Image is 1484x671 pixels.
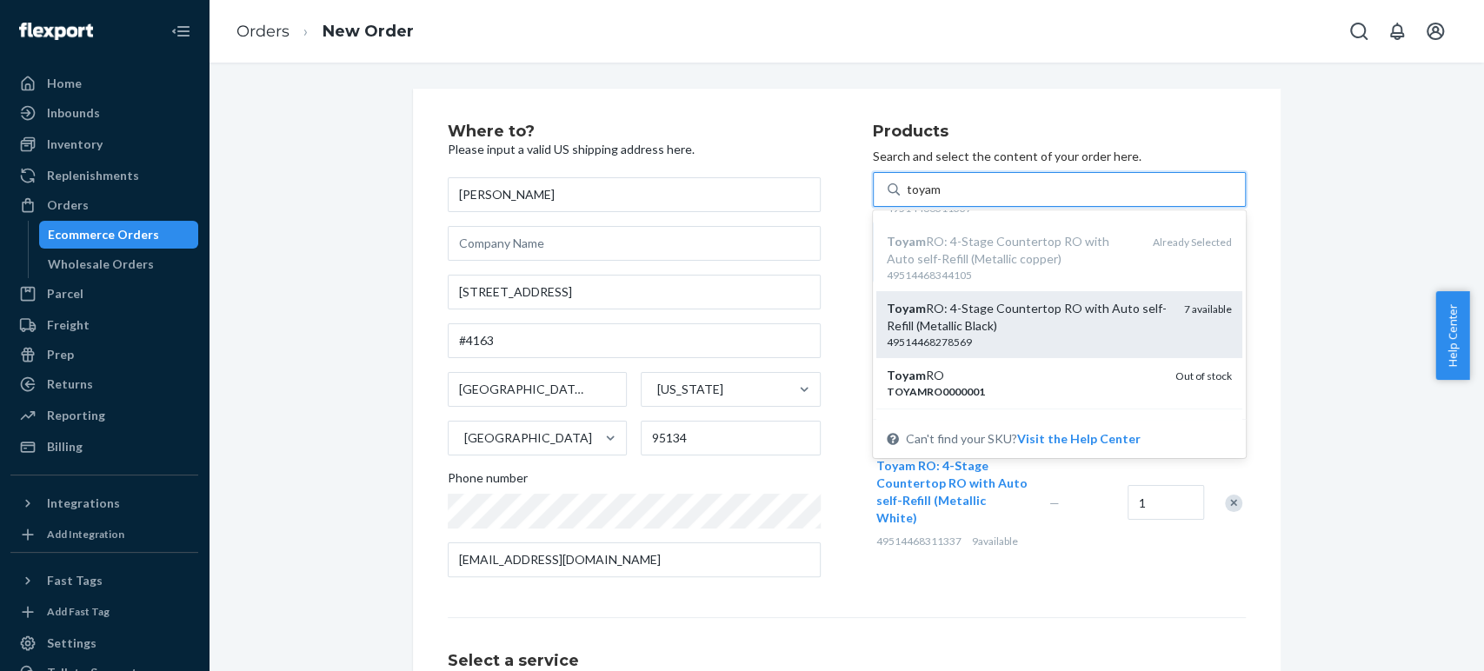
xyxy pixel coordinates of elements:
[47,75,82,92] div: Home
[47,438,83,455] div: Billing
[10,567,198,595] button: Fast Tags
[47,196,89,214] div: Orders
[47,136,103,153] div: Inventory
[10,130,198,158] a: Inventory
[907,181,942,198] input: ToyamRO product accessory attachments (Default Title)3029 availableToyamRO: 4-Stage Countertop RO...
[10,601,198,622] a: Add Fast Tag
[47,634,96,652] div: Settings
[163,14,198,49] button: Close Navigation
[448,372,628,407] input: City
[10,489,198,517] button: Integrations
[1184,302,1232,316] span: 7 available
[47,572,103,589] div: Fast Tags
[1341,14,1376,49] button: Open Search Box
[1153,236,1232,249] span: Already Selected
[448,177,821,212] input: First & Last Name
[47,527,124,541] div: Add Integration
[1380,14,1414,49] button: Open notifications
[10,341,198,369] a: Prep
[48,226,159,243] div: Ecommerce Orders
[1418,14,1453,49] button: Open account menu
[448,226,821,261] input: Company Name
[47,167,139,184] div: Replenishments
[641,421,821,455] input: ZIP Code
[1049,495,1060,510] span: —
[10,162,198,189] a: Replenishments
[887,233,1139,268] div: RO: 4-Stage Countertop RO with Auto self-Refill (Metallic copper)
[47,495,120,512] div: Integrations
[448,542,821,577] input: Email (Only Required for International)
[873,123,1246,141] h2: Products
[887,367,1161,384] div: RO
[47,316,90,334] div: Freight
[10,433,198,461] a: Billing
[887,301,926,316] em: Toyam
[876,458,1028,525] span: Toyam RO: 4-Stage Countertop RO with Auto self-Refill (Metallic White)
[47,375,93,393] div: Returns
[10,191,198,219] a: Orders
[887,335,1170,349] div: 49514468278569
[448,275,821,309] input: Street Address
[47,285,83,302] div: Parcel
[10,629,198,657] a: Settings
[887,234,926,249] em: Toyam
[448,469,528,494] span: Phone number
[19,23,93,40] img: Flexport logo
[10,99,198,127] a: Inbounds
[876,457,1028,527] button: Toyam RO: 4-Stage Countertop RO with Auto self-Refill (Metallic White)
[47,346,74,363] div: Prep
[448,323,821,358] input: Street Address 2 (Optional)
[236,22,289,41] a: Orders
[39,250,199,278] a: Wholesale Orders
[887,268,1139,282] div: 49514468344105
[47,104,100,122] div: Inbounds
[1225,495,1242,512] div: Remove Item
[1435,291,1469,380] button: Help Center
[10,524,198,545] a: Add Integration
[323,22,414,41] a: New Order
[448,141,821,158] p: Please input a valid US shipping address here.
[887,368,926,382] em: Toyam
[47,604,110,619] div: Add Fast Tag
[464,429,592,447] div: [GEOGRAPHIC_DATA]
[10,370,198,398] a: Returns
[873,148,1246,165] p: Search and select the content of your order here.
[10,280,198,308] a: Parcel
[655,381,657,398] input: [US_STATE]
[47,407,105,424] div: Reporting
[39,221,199,249] a: Ecommerce Orders
[10,402,198,429] a: Reporting
[972,535,1018,548] span: 9 available
[10,311,198,339] a: Freight
[657,381,723,398] div: [US_STATE]
[887,300,1170,335] div: RO: 4-Stage Countertop RO with Auto self-Refill (Metallic Black)
[448,123,821,141] h2: Where to?
[887,385,985,398] em: TOYAMRO0000001
[448,653,1246,670] h1: Select a service
[1128,485,1204,520] input: Quantity
[223,6,428,57] ol: breadcrumbs
[1175,369,1232,382] span: Out of stock
[463,429,464,447] input: [GEOGRAPHIC_DATA]
[906,430,1141,448] span: Can't find your SKU?
[876,535,962,548] span: 49514468311337
[10,70,198,97] a: Home
[1017,430,1141,448] button: ToyamRO product accessory attachments (Default Title)3029 availableToyamRO: 4-Stage Countertop RO...
[904,418,1079,435] span: Create ‘toyam’ as a new product
[48,256,154,273] div: Wholesale Orders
